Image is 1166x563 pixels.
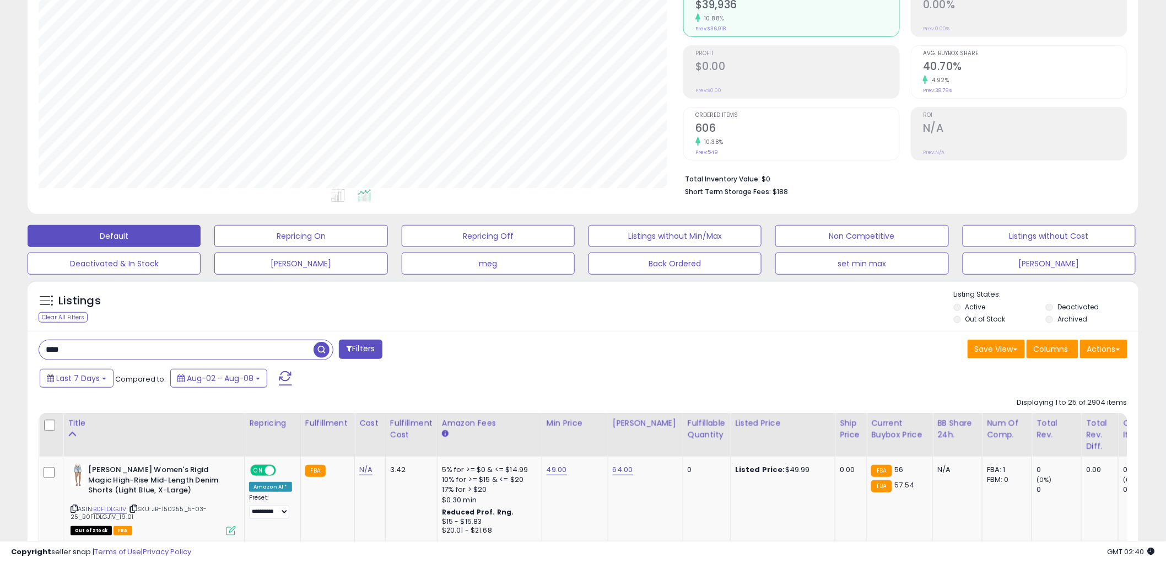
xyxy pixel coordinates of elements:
div: Cost [359,417,381,429]
button: set min max [775,253,948,275]
button: Default [28,225,201,247]
span: All listings that are currently out of stock and unavailable for purchase on Amazon [71,526,112,535]
span: Compared to: [115,374,166,384]
div: Preset: [249,494,292,519]
div: Title [68,417,240,429]
small: Prev: $36,018 [695,25,726,32]
button: Deactivated & In Stock [28,253,201,275]
div: Clear All Filters [39,312,88,323]
span: ON [251,466,265,475]
div: 5% for >= $0 & <= $14.99 [442,465,533,475]
label: Out of Stock [965,314,1006,324]
div: Fulfillable Quantity [688,417,726,441]
div: Listed Price [735,417,830,429]
span: 56 [895,464,904,475]
div: Fulfillment [305,417,350,429]
span: Aug-02 - Aug-08 [187,373,253,384]
div: Amazon Fees [442,417,537,429]
li: $0 [685,171,1119,185]
b: Reduced Prof. Rng. [442,507,514,517]
span: | SKU: JB-150255_5-03-25_B0F1DLGJ1V_19.01 [71,505,207,521]
span: ROI [923,112,1127,119]
span: Avg. Buybox Share [923,51,1127,57]
button: [PERSON_NAME] [214,253,387,275]
button: Non Competitive [775,225,948,247]
button: Filters [339,340,382,359]
div: Displaying 1 to 25 of 2904 items [1017,398,1127,408]
small: 10.88% [700,14,724,23]
b: Listed Price: [735,464,785,475]
a: Terms of Use [94,546,141,557]
div: BB Share 24h. [937,417,978,441]
small: (0%) [1123,475,1138,484]
div: Min Price [547,417,603,429]
small: FBA [305,465,326,477]
img: 31Uju4cc1-L._SL40_.jpg [71,465,85,487]
a: 49.00 [547,464,567,475]
a: N/A [359,464,373,475]
div: Total Rev. [1037,417,1077,441]
button: Last 7 Days [40,369,114,388]
div: FBA: 1 [987,465,1023,475]
div: Fulfillment Cost [390,417,433,441]
h2: $0.00 [695,60,899,75]
div: $20.01 - $21.68 [442,526,533,535]
strong: Copyright [11,546,51,557]
button: Listings without Cost [963,225,1136,247]
button: meg [402,253,575,275]
small: FBA [871,480,892,492]
label: Archived [1057,314,1087,324]
small: Prev: N/A [923,149,944,156]
b: Total Inventory Value: [685,174,760,184]
div: seller snap | | [11,547,191,557]
div: 3.42 [390,465,429,475]
b: [PERSON_NAME] Women's Rigid Magic High-Rise Mid-Length Denim Shorts (Light Blue, X-Large) [88,465,222,498]
b: Short Term Storage Fees: [685,187,771,196]
h2: 40.70% [923,60,1127,75]
span: Profit [695,51,899,57]
div: Repricing [249,417,296,429]
div: $0.30 min [442,495,533,505]
span: Columns [1034,344,1068,355]
div: Ship Price [840,417,862,441]
div: 0 [1037,465,1081,475]
div: FBM: 0 [987,475,1023,485]
span: OFF [274,466,292,475]
a: Privacy Policy [143,546,191,557]
small: 4.92% [928,76,949,84]
span: Last 7 Days [56,373,100,384]
span: FBA [114,526,132,535]
h5: Listings [58,293,101,309]
button: Repricing Off [402,225,575,247]
label: Active [965,302,986,312]
div: Total Rev. Diff. [1086,417,1114,452]
small: FBA [871,465,892,477]
span: 57.54 [895,480,915,490]
small: Amazon Fees. [442,429,449,439]
button: Actions [1080,340,1127,358]
button: [PERSON_NAME] [963,253,1136,275]
div: $49.99 [735,465,827,475]
button: Listings without Min/Max [589,225,762,247]
div: 17% for > $20 [442,485,533,495]
div: ASIN: [71,465,236,534]
div: Amazon AI * [249,482,292,492]
div: 0.00 [1086,465,1110,475]
label: Deactivated [1057,302,1099,312]
div: 0 [688,465,722,475]
div: [PERSON_NAME] [613,417,678,429]
div: 0.00 [840,465,858,475]
button: Save View [968,340,1025,358]
div: Num of Comp. [987,417,1027,441]
small: Prev: $0.00 [695,87,721,94]
small: Prev: 38.79% [923,87,952,94]
p: Listing States: [954,289,1138,300]
h2: 606 [695,122,899,137]
small: Prev: 549 [695,149,718,156]
button: Columns [1027,340,1078,358]
button: Back Ordered [589,253,762,275]
div: Current Buybox Price [871,417,928,441]
small: Prev: 0.00% [923,25,949,32]
a: B0F1DLGJ1V [93,505,127,514]
div: 0 [1037,485,1081,495]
